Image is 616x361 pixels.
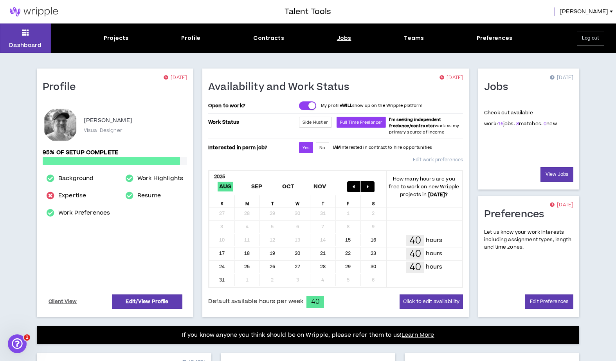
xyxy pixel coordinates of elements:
a: Work Highlights [137,174,183,183]
p: My profile show up on the Wripple platform [321,103,422,109]
div: S [361,195,386,207]
p: How many hours are you free to work on new Wripple projects in [386,175,462,199]
p: [PERSON_NAME] [84,116,132,125]
span: Sep [250,182,264,191]
a: 0 [544,120,546,127]
h1: Jobs [484,81,514,94]
span: Yes [303,145,310,151]
strong: WILL [342,103,352,108]
span: Help [124,264,137,269]
span: Home [17,264,35,269]
b: 2025 [214,173,225,180]
h3: Talent Tools [285,6,331,18]
div: Send us a messageWe typically reply in a few hours [8,105,149,135]
p: hours [426,236,442,245]
span: Aug [218,182,233,191]
div: F [336,195,361,207]
div: Send us a message [16,112,131,120]
a: Work Preferences [58,208,110,218]
span: matches. [516,120,542,127]
p: Visual Designer [84,127,122,134]
p: Open to work? [208,103,292,109]
p: Check out available work: [484,109,557,127]
span: Side Hustler [303,119,328,125]
span: new [544,120,557,127]
h1: Preferences [484,208,550,221]
div: S [209,195,235,207]
a: Client View [47,295,78,309]
button: Help [104,244,157,276]
b: I'm seeking independent freelance/contractor [389,117,441,129]
img: Profile image for Morgan [123,13,139,28]
a: Edit Preferences [525,294,573,309]
span: Oct [281,182,296,191]
p: [DATE] [550,201,573,209]
span: work as my primary source of income [389,117,459,135]
p: [DATE] [550,74,573,82]
a: Background [58,174,94,183]
span: Default available hours per week [208,297,303,306]
span: jobs. [498,120,515,127]
b: [DATE] ? [428,191,448,198]
div: Projects [104,34,128,42]
p: [DATE] [164,74,187,82]
span: [PERSON_NAME] [560,7,608,16]
p: Interested in perm job? [208,142,292,153]
div: T [310,195,336,207]
p: Dashboard [9,41,41,49]
div: Preferences [477,34,512,42]
p: I interested in contract to hire opportunities [333,144,432,151]
div: Jobs [337,34,351,42]
button: Click to edit availability [400,294,463,309]
button: Messages [52,244,104,276]
p: hours [426,263,442,271]
img: logo [16,15,30,27]
div: T [260,195,285,207]
p: [DATE] [439,74,463,82]
h1: Availability and Work Status [208,81,355,94]
a: Edit work preferences [413,153,463,167]
div: peter k. [43,107,78,143]
a: 16 [498,120,503,127]
a: Edit/View Profile [112,294,182,309]
a: 8 [516,120,519,127]
button: Log out [577,31,604,45]
p: Hi [PERSON_NAME] ! [16,56,141,82]
a: View Jobs [540,167,573,182]
span: Messages [65,264,92,269]
div: We typically reply in a few hours [16,120,131,128]
p: If you know anyone you think should be on Wripple, please refer them to us! [182,330,434,340]
h1: Profile [43,81,82,94]
p: Let us know your work interests including assignment types, length and time zones. [484,229,573,251]
div: M [235,195,260,207]
strong: AM [334,144,340,150]
span: Nov [312,182,328,191]
a: Resume [137,191,161,200]
div: Teams [404,34,424,42]
p: How can we help? [16,82,141,96]
div: Profile [181,34,200,42]
span: No [319,145,325,151]
iframe: Intercom live chat [8,334,27,353]
div: Contracts [253,34,284,42]
p: 95% of setup complete [43,148,187,157]
p: hours [426,249,442,258]
a: Expertise [58,191,86,200]
a: Learn More [402,331,434,339]
span: 1 [24,334,30,341]
div: W [285,195,311,207]
p: Work Status [208,117,292,128]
